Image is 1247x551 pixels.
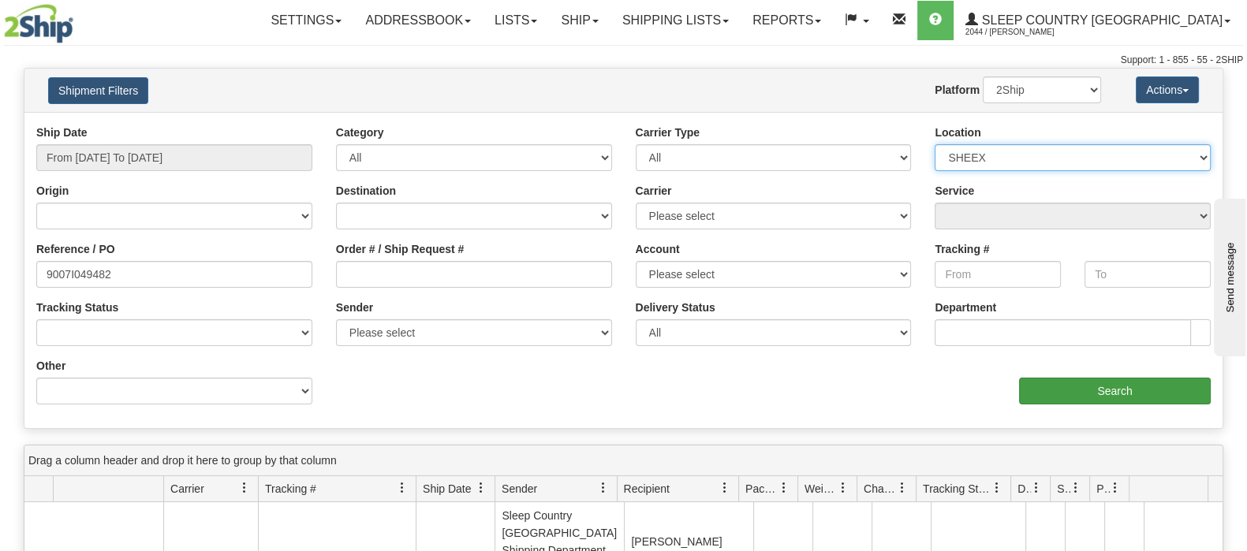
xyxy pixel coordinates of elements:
[353,1,483,40] a: Addressbook
[636,125,700,140] label: Carrier Type
[610,1,741,40] a: Shipping lists
[636,183,672,199] label: Carrier
[935,82,980,98] label: Platform
[483,1,549,40] a: Lists
[984,475,1010,501] a: Tracking Status filter column settings
[336,241,465,257] label: Order # / Ship Request #
[711,475,738,501] a: Recipient filter column settings
[36,300,118,315] label: Tracking Status
[423,481,471,497] span: Ship Date
[1211,195,1245,356] iframe: chat widget
[935,300,996,315] label: Department
[1096,481,1110,497] span: Pickup Status
[864,481,897,497] span: Charge
[265,481,316,497] span: Tracking #
[1023,475,1050,501] a: Delivery Status filter column settings
[389,475,416,501] a: Tracking # filter column settings
[336,300,373,315] label: Sender
[12,13,146,25] div: Send message
[745,481,778,497] span: Packages
[935,261,1061,288] input: From
[771,475,797,501] a: Packages filter column settings
[923,481,991,497] span: Tracking Status
[830,475,857,501] a: Weight filter column settings
[4,54,1243,67] div: Support: 1 - 855 - 55 - 2SHIP
[336,125,384,140] label: Category
[935,125,980,140] label: Location
[1102,475,1129,501] a: Pickup Status filter column settings
[24,445,1223,476] div: grid grouping header
[1062,475,1089,501] a: Shipment Issues filter column settings
[1085,261,1211,288] input: To
[935,183,974,199] label: Service
[590,475,617,501] a: Sender filter column settings
[636,300,715,315] label: Delivery Status
[978,13,1223,27] span: Sleep Country [GEOGRAPHIC_DATA]
[336,183,396,199] label: Destination
[48,77,148,104] button: Shipment Filters
[1019,378,1211,404] input: Search
[1017,481,1031,497] span: Delivery Status
[259,1,353,40] a: Settings
[636,241,680,257] label: Account
[170,481,204,497] span: Carrier
[36,183,69,199] label: Origin
[468,475,495,501] a: Ship Date filter column settings
[231,475,258,501] a: Carrier filter column settings
[36,241,115,257] label: Reference / PO
[36,125,88,140] label: Ship Date
[36,358,65,374] label: Other
[805,481,838,497] span: Weight
[4,4,73,43] img: logo2044.jpg
[889,475,916,501] a: Charge filter column settings
[624,481,670,497] span: Recipient
[965,24,1084,40] span: 2044 / [PERSON_NAME]
[935,241,989,257] label: Tracking #
[954,1,1242,40] a: Sleep Country [GEOGRAPHIC_DATA] 2044 / [PERSON_NAME]
[1136,76,1199,103] button: Actions
[549,1,610,40] a: Ship
[502,481,537,497] span: Sender
[1057,481,1070,497] span: Shipment Issues
[741,1,833,40] a: Reports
